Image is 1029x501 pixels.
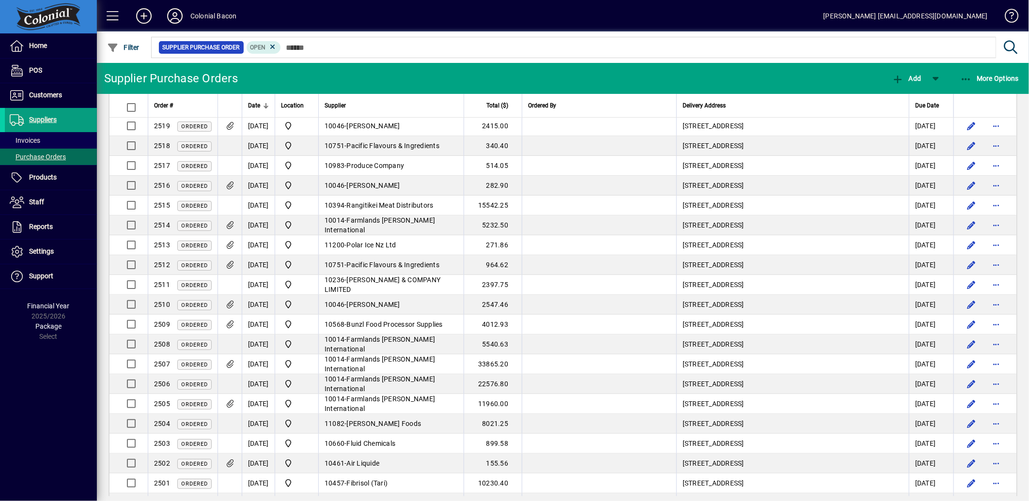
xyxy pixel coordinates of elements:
[29,173,57,181] span: Products
[325,375,435,393] span: Farmlands [PERSON_NAME] International
[325,100,458,111] div: Supplier
[154,201,170,209] span: 2515
[964,257,979,273] button: Edit
[998,2,1017,33] a: Knowledge Base
[964,277,979,292] button: Edit
[325,162,344,169] span: 10983
[242,295,275,315] td: [DATE]
[964,455,979,471] button: Edit
[676,196,909,215] td: [STREET_ADDRESS]
[964,396,979,411] button: Edit
[464,434,522,454] td: 899.58
[347,459,380,467] span: Air Liquide
[464,374,522,394] td: 22576.80
[915,100,948,111] div: Due Date
[347,162,405,169] span: Produce Company
[242,176,275,196] td: [DATE]
[154,340,170,348] span: 2508
[915,100,939,111] span: Due Date
[909,354,953,374] td: [DATE]
[281,199,312,211] span: Colonial Bacon
[989,277,1004,292] button: More options
[989,297,1004,312] button: More options
[964,118,979,134] button: Edit
[281,219,312,231] span: Colonial Bacon
[464,136,522,156] td: 340.40
[325,459,344,467] span: 10461
[29,42,47,49] span: Home
[676,374,909,394] td: [STREET_ADDRESS]
[347,440,396,447] span: Fluid Chemicals
[470,100,517,111] div: Total ($)
[181,143,208,150] span: Ordered
[318,334,464,354] td: -
[242,354,275,374] td: [DATE]
[464,176,522,196] td: 282.90
[325,216,344,224] span: 10014
[29,66,42,74] span: POS
[325,261,344,269] span: 10751
[318,136,464,156] td: -
[989,197,1004,213] button: More options
[154,142,170,150] span: 2518
[325,335,435,353] span: Farmlands [PERSON_NAME] International
[242,156,275,176] td: [DATE]
[250,44,266,51] span: Open
[347,122,400,130] span: [PERSON_NAME]
[154,360,170,368] span: 2507
[154,182,170,189] span: 2516
[989,118,1004,134] button: More options
[464,394,522,414] td: 11960.00
[248,100,269,111] div: Date
[5,149,97,165] a: Purchase Orders
[242,116,275,136] td: [DATE]
[676,473,909,493] td: [STREET_ADDRESS]
[528,100,556,111] span: Ordered By
[154,122,170,130] span: 2519
[154,221,170,229] span: 2514
[35,322,62,330] span: Package
[989,436,1004,451] button: More options
[105,39,142,56] button: Filter
[676,235,909,255] td: [STREET_ADDRESS]
[5,166,97,190] a: Products
[325,100,346,111] span: Supplier
[242,315,275,334] td: [DATE]
[909,116,953,136] td: [DATE]
[318,454,464,473] td: -
[10,137,40,144] span: Invoices
[281,477,312,489] span: Colonial Bacon
[154,420,170,427] span: 2504
[464,215,522,235] td: 5232.50
[676,136,909,156] td: [STREET_ADDRESS]
[989,237,1004,253] button: More options
[154,100,173,111] span: Order #
[909,275,953,295] td: [DATE]
[281,319,312,330] span: Colonial Bacon
[281,438,312,449] span: Colonial Bacon
[318,176,464,196] td: -
[683,100,726,111] span: Delivery Address
[181,362,208,368] span: Ordered
[5,215,97,239] a: Reports
[281,279,312,290] span: Colonial Bacon
[181,262,208,269] span: Ordered
[281,239,312,251] span: Colonial Bacon
[242,235,275,255] td: [DATE]
[128,7,159,25] button: Add
[964,376,979,392] button: Edit
[347,320,443,328] span: Bunzl Food Processor Supplies
[325,122,344,130] span: 10046
[909,394,953,414] td: [DATE]
[989,158,1004,173] button: More options
[154,261,170,269] span: 2512
[676,275,909,295] td: [STREET_ADDRESS]
[464,334,522,354] td: 5540.63
[190,8,236,24] div: Colonial Bacon
[325,479,344,487] span: 10457
[281,259,312,271] span: Colonial Bacon
[325,355,344,363] span: 10014
[281,120,312,132] span: Colonial Bacon
[325,320,344,328] span: 10568
[242,473,275,493] td: [DATE]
